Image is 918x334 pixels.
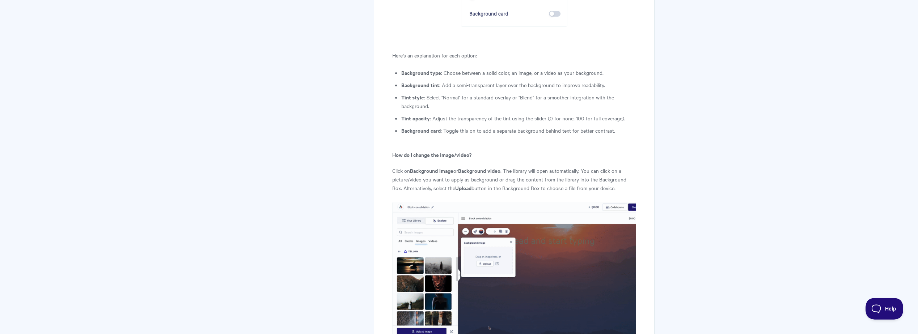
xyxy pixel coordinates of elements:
b: Tint style [401,93,424,101]
b: card [431,127,441,134]
b: Upload [455,184,471,192]
b: Background [401,127,429,134]
p: Click on or . The library will open automatically. You can click on a picture/video you want to a... [392,166,636,192]
b: Background [458,167,486,174]
b: Background [401,81,429,89]
li: : Choose between a solid color, an image, or a video as your background. [401,68,636,77]
li: : Add a semi-transparent layer over the background to improve readability. [401,81,636,89]
b: Background [410,167,438,174]
b: opacity [413,114,430,122]
p: Here’s an explanation for each option: [392,51,636,60]
b: image [439,167,453,174]
b: Tint [401,114,411,122]
li: : Select "Normal" for a standard overlay or "Blend" for a smoother integration with the background. [401,93,636,110]
li: : Adjust the transparency of the tint using the slider (0 for none, 100 for full coverage). [401,114,636,123]
iframe: Toggle Customer Support [866,298,904,320]
b: How do I change the image/video? [392,151,471,158]
b: video [487,167,500,174]
li: : Toggle this on to add a separate background behind text for better contrast. [401,126,636,135]
b: Background type [401,69,441,76]
b: tint [431,81,439,89]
